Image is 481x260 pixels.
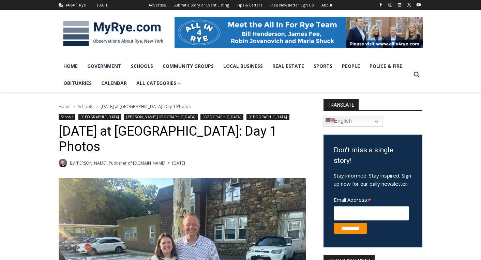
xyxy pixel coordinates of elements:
span: By [70,160,75,166]
a: Schools [59,114,76,120]
a: Home [59,58,82,75]
a: X [405,1,413,9]
label: Email Address [334,193,409,205]
span: > [96,104,98,109]
a: All Categories [132,75,186,92]
a: Obituaries [59,75,96,92]
span: F [75,1,77,5]
nav: Breadcrumbs [59,103,306,110]
img: MyRye.com [59,16,168,51]
a: Author image [59,159,67,167]
a: Instagram [386,1,394,9]
a: Linkedin [395,1,404,9]
a: Calendar [96,75,132,92]
a: Sports [309,58,337,75]
a: [GEOGRAPHIC_DATA] [246,114,289,120]
a: [GEOGRAPHIC_DATA] [78,114,121,120]
a: Local Business [219,58,268,75]
a: Government [82,58,126,75]
span: 74.64 [65,2,74,7]
a: Schools [78,104,93,109]
img: All in for Rye [175,17,423,48]
div: [DATE] [97,2,109,8]
p: Stay informed. Stay inspired. Sign up now for our daily newsletter. [334,171,412,188]
a: Community Groups [158,58,219,75]
a: English [324,116,382,127]
a: Facebook [377,1,385,9]
time: [DATE] [172,160,185,166]
a: Home [59,104,71,109]
a: [PERSON_NAME], Publisher of [DOMAIN_NAME] [76,160,165,166]
span: > [73,104,75,109]
a: Police & Fire [365,58,407,75]
a: [GEOGRAPHIC_DATA] [200,114,243,120]
nav: Primary Navigation [59,58,410,92]
a: YouTube [415,1,423,9]
a: Schools [126,58,158,75]
a: [PERSON_NAME][GEOGRAPHIC_DATA] [124,114,198,120]
img: en [326,117,334,125]
a: Real Estate [268,58,309,75]
span: [DATE] at [GEOGRAPHIC_DATA]: Day 1 Photos [101,103,191,109]
a: People [337,58,365,75]
span: All Categories [136,79,181,87]
strong: TRANSLATE [324,99,359,110]
div: Rye [79,2,86,8]
h1: [DATE] at [GEOGRAPHIC_DATA]: Day 1 Photos [59,124,306,155]
button: View Search Form [410,68,423,81]
h3: Don't miss a single story! [334,145,412,166]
